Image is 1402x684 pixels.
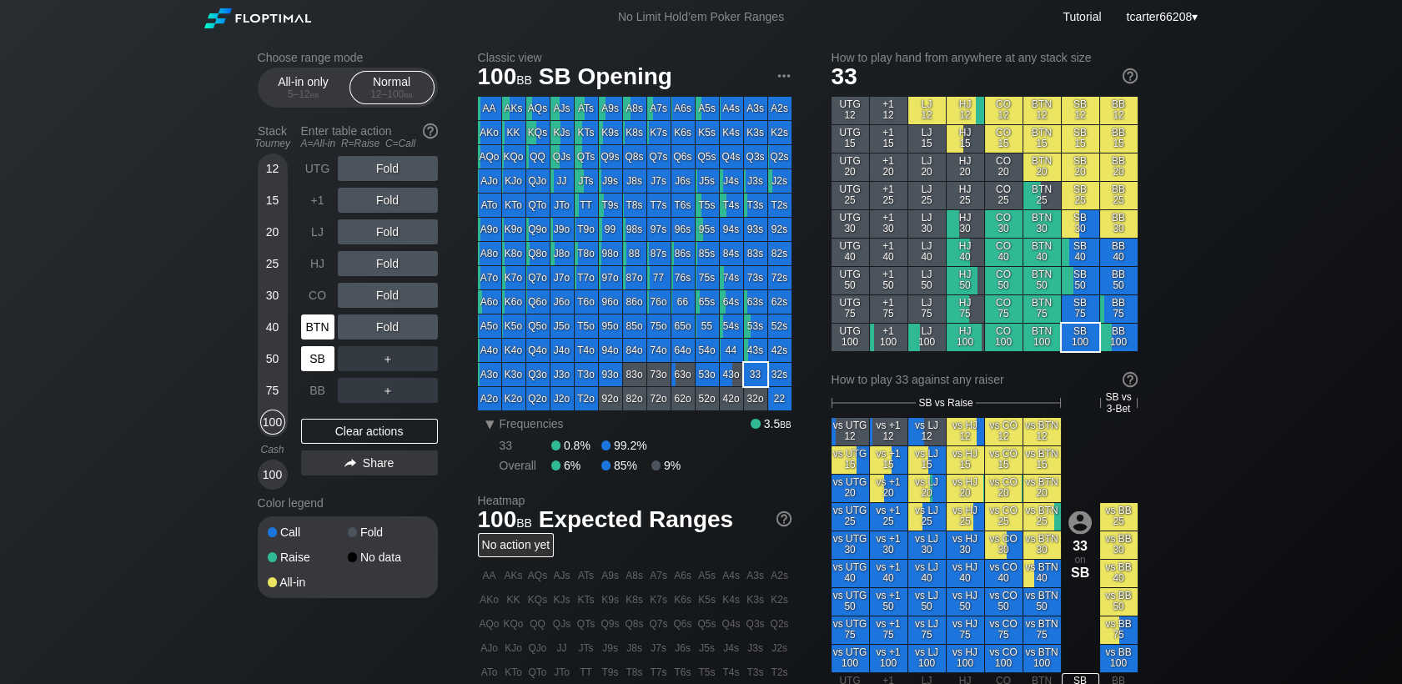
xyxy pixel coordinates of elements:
div: BB 75 [1100,295,1138,323]
div: A5o [478,314,501,338]
div: +1 40 [870,239,907,266]
div: HJ 30 [947,210,984,238]
div: BB 40 [1100,239,1138,266]
div: T9o [575,218,598,241]
div: LJ 50 [908,267,946,294]
div: 54s [720,314,743,338]
div: 98s [623,218,646,241]
div: CO 40 [985,239,1023,266]
div: 12 [260,156,285,181]
div: UTG 50 [832,267,869,294]
div: 97o [599,266,622,289]
div: BB 25 [1100,182,1138,209]
div: LJ [301,219,334,244]
div: K7s [647,121,671,144]
div: Q2o [526,387,550,410]
div: J4s [720,169,743,193]
div: Q3s [744,145,767,168]
div: K4o [502,339,525,362]
div: HJ 50 [947,267,984,294]
div: T4s [720,194,743,217]
div: 65o [671,314,695,338]
div: KQo [502,145,525,168]
img: help.32db89a4.svg [775,510,793,528]
div: 25 [260,251,285,276]
div: A8o [478,242,501,265]
div: K8o [502,242,525,265]
div: 50 [260,346,285,371]
div: Q2s [768,145,791,168]
span: 33 [832,63,857,89]
div: 75o [647,314,671,338]
div: CO 12 [985,97,1023,124]
div: CO 75 [985,295,1023,323]
div: BTN 15 [1023,125,1061,153]
div: Q7s [647,145,671,168]
div: HJ 100 [947,324,984,351]
img: help.32db89a4.svg [421,122,440,140]
div: Fold [338,251,438,276]
h2: Classic view [478,51,791,64]
div: No data [348,551,428,563]
div: 92s [768,218,791,241]
div: QJo [526,169,550,193]
div: HJ 75 [947,295,984,323]
div: 83o [623,363,646,386]
div: CO 25 [985,182,1023,209]
div: UTG 25 [832,182,869,209]
div: 96s [671,218,695,241]
div: 63o [671,363,695,386]
div: HJ [301,251,334,276]
div: 74o [647,339,671,362]
a: Tutorial [1063,10,1101,23]
div: J5o [550,314,574,338]
img: help.32db89a4.svg [1121,67,1139,85]
div: Q9s [599,145,622,168]
div: 72o [647,387,671,410]
div: 53s [744,314,767,338]
div: +1 30 [870,210,907,238]
div: 52o [696,387,719,410]
div: ＋ [338,346,438,371]
div: J8s [623,169,646,193]
div: 100 [260,462,285,487]
div: BTN 12 [1023,97,1061,124]
span: bb [516,69,532,88]
div: Raise [268,551,348,563]
div: 88 [623,242,646,265]
div: Tourney [251,138,294,149]
div: How to play 33 against any raiser [832,373,1138,386]
div: K8s [623,121,646,144]
div: 52s [768,314,791,338]
div: CO 100 [985,324,1023,351]
div: AJs [550,97,574,120]
div: LJ 20 [908,153,946,181]
div: A8s [623,97,646,120]
div: J3o [550,363,574,386]
div: LJ 75 [908,295,946,323]
div: BTN 40 [1023,239,1061,266]
div: BB 100 [1100,324,1138,351]
div: BTN 30 [1023,210,1061,238]
div: A2o [478,387,501,410]
div: 62s [768,290,791,314]
div: BTN 25 [1023,182,1061,209]
div: A2s [768,97,791,120]
div: +1 50 [870,267,907,294]
div: A3s [744,97,767,120]
div: A5s [696,97,719,120]
div: 54o [696,339,719,362]
div: Q6s [671,145,695,168]
div: Enter table action [301,118,438,156]
div: 93o [599,363,622,386]
div: KK [502,121,525,144]
div: Q6o [526,290,550,314]
div: K9s [599,121,622,144]
div: BTN [301,314,334,339]
div: A6s [671,97,695,120]
div: 62o [671,387,695,410]
div: 63s [744,290,767,314]
div: CO 15 [985,125,1023,153]
div: J8o [550,242,574,265]
div: +1 12 [870,97,907,124]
